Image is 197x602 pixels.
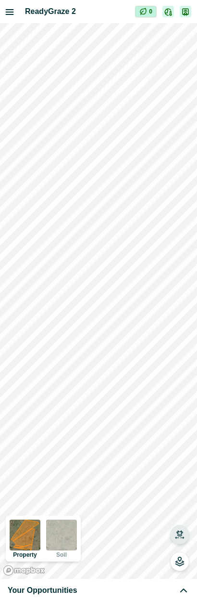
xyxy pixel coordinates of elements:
h2: ReadyGraze 2 [25,6,135,17]
img: soil preview [46,520,77,550]
p: Property [13,552,37,558]
p: 0 [149,7,152,16]
p: Soil [56,552,67,558]
span: Your Opportunities [8,585,77,596]
a: Mapbox logo [3,565,45,576]
img: property preview [10,520,40,550]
